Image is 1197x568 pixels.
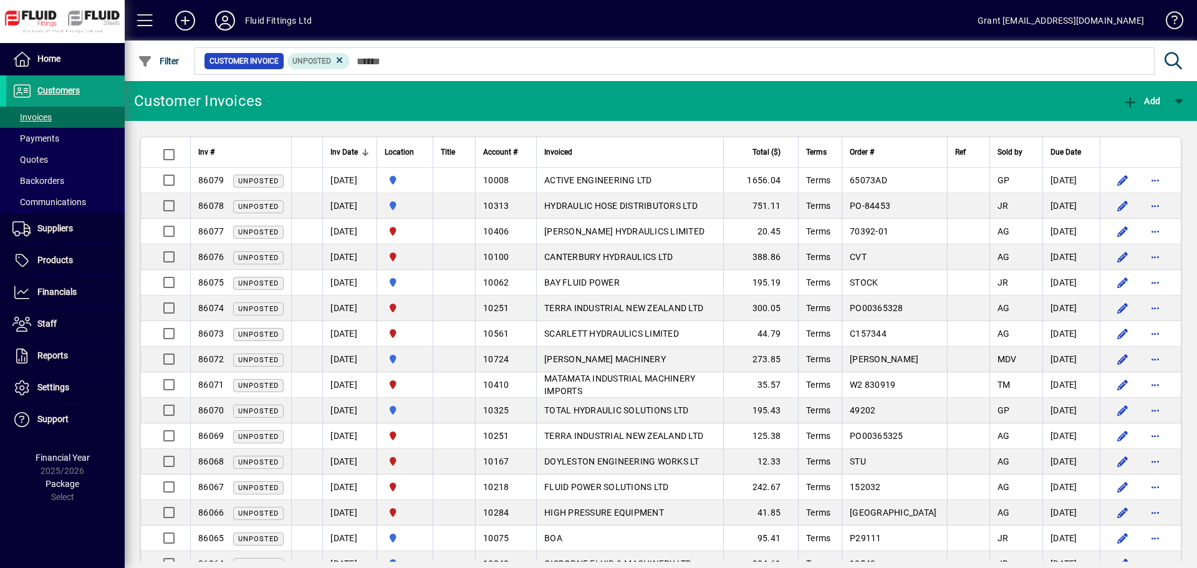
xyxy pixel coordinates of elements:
span: STOCK [850,277,878,287]
td: 12.33 [723,449,798,474]
button: More options [1145,221,1165,241]
td: 195.43 [723,398,798,423]
span: 10406 [483,226,509,236]
div: Inv # [198,145,284,159]
span: Terms [806,303,830,313]
span: C157344 [850,329,887,339]
span: CVT [850,252,867,262]
button: More options [1145,477,1165,497]
button: Edit [1113,349,1133,369]
a: Financials [6,277,125,308]
button: Edit [1113,196,1133,216]
button: Edit [1113,221,1133,241]
span: TERRA INDUSTRIAL NEW ZEALAND LTD [544,303,703,313]
span: 10251 [483,431,509,441]
td: 751.11 [723,193,798,219]
span: Total ($) [752,145,781,159]
span: AUCKLAND [385,352,425,366]
mat-chip: Customer Invoice Status: Unposted [287,53,350,69]
span: AG [997,456,1010,466]
td: [DATE] [1042,321,1100,347]
span: 10313 [483,201,509,211]
span: PO00365328 [850,303,903,313]
span: Customers [37,85,80,95]
span: PO-84453 [850,201,890,211]
span: TOTAL HYDRAULIC SOLUTIONS LTD [544,405,688,415]
span: 10724 [483,354,509,364]
td: [DATE] [1042,244,1100,270]
button: Edit [1113,298,1133,318]
span: [PERSON_NAME] MACHINERY [544,354,666,364]
td: [DATE] [322,474,377,500]
span: 86072 [198,354,224,364]
span: Terms [806,405,830,415]
span: 10100 [483,252,509,262]
td: [DATE] [322,500,377,526]
span: [PERSON_NAME] [850,354,918,364]
span: 86079 [198,175,224,185]
span: 10218 [483,482,509,492]
span: AG [997,226,1010,236]
td: [DATE] [322,244,377,270]
span: Settings [37,382,69,392]
span: Communications [12,197,86,207]
span: Payments [12,133,59,143]
span: Support [37,414,69,424]
span: Terms [806,508,830,517]
button: More options [1145,528,1165,548]
span: P29111 [850,533,882,543]
span: Terms [806,175,830,185]
td: [DATE] [1042,219,1100,244]
span: AG [997,252,1010,262]
td: [DATE] [322,296,377,321]
span: HIGH PRESSURE EQUIPMENT [544,508,664,517]
td: 273.85 [723,347,798,372]
span: 70392-01 [850,226,888,236]
span: [PERSON_NAME] HYDRAULICS LIMITED [544,226,704,236]
span: 10284 [483,508,509,517]
span: Terms [806,482,830,492]
span: CANTERBURY HYDRAULICS LTD [544,252,673,262]
span: Unposted [238,279,279,287]
span: Unposted [238,228,279,236]
span: Sold by [997,145,1022,159]
span: Financial Year [36,453,90,463]
span: FLUID FITTINGS CHRISTCHURCH [385,327,425,340]
span: Terms [806,252,830,262]
a: Support [6,404,125,435]
span: Terms [806,201,830,211]
span: Add [1123,96,1160,106]
button: Edit [1113,375,1133,395]
span: AUCKLAND [385,403,425,417]
span: Location [385,145,414,159]
span: Financials [37,287,77,297]
span: Unposted [238,458,279,466]
span: HYDRAULIC HOSE DISTRIBUTORS LTD [544,201,698,211]
span: AUCKLAND [385,173,425,187]
span: AG [997,508,1010,517]
span: Unposted [238,535,279,543]
span: 86069 [198,431,224,441]
td: [DATE] [1042,193,1100,219]
div: Ref [955,145,982,159]
span: Unposted [238,330,279,339]
td: 242.67 [723,474,798,500]
span: MATAMATA INDUSTRIAL MACHINERY IMPORTS [544,373,695,396]
span: 86068 [198,456,224,466]
span: Unposted [238,177,279,185]
button: Edit [1113,324,1133,344]
a: Settings [6,372,125,403]
span: SCARLETT HYDRAULICS LIMITED [544,329,679,339]
span: 49202 [850,405,875,415]
td: 1656.04 [723,168,798,193]
button: Profile [205,9,245,32]
button: Add [165,9,205,32]
td: [DATE] [1042,500,1100,526]
button: Filter [135,50,183,72]
button: More options [1145,426,1165,446]
span: Unposted [292,57,331,65]
td: [DATE] [1042,449,1100,474]
span: Inv # [198,145,214,159]
span: 10410 [483,380,509,390]
span: Ref [955,145,966,159]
